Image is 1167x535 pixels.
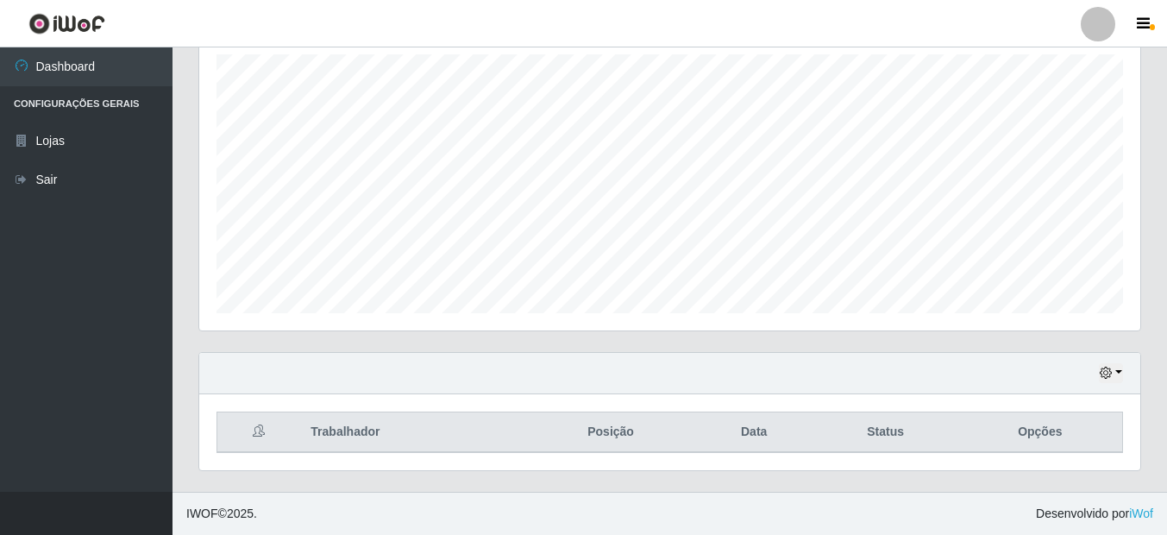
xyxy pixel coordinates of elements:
th: Opções [958,412,1123,453]
th: Trabalhador [300,412,526,453]
span: Desenvolvido por [1036,505,1153,523]
span: © 2025 . [186,505,257,523]
span: IWOF [186,507,218,520]
img: CoreUI Logo [28,13,105,35]
a: iWof [1129,507,1153,520]
th: Status [813,412,958,453]
th: Data [695,412,813,453]
th: Posição [526,412,694,453]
